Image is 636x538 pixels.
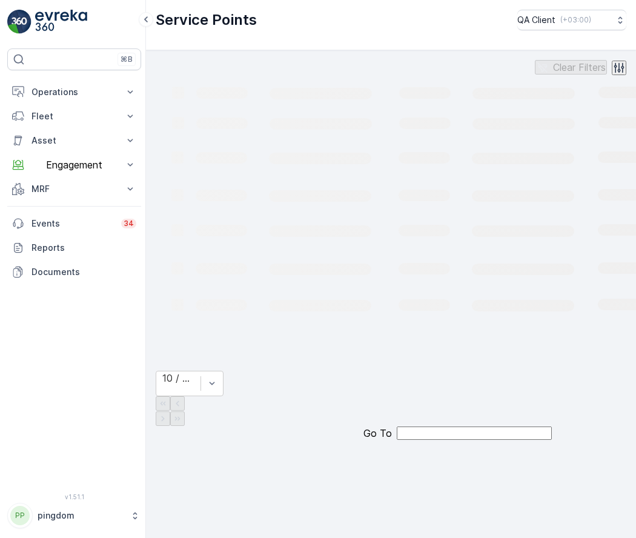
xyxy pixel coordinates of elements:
[31,183,117,195] p: MRF
[517,10,626,30] button: QA Client(+03:00)
[7,260,141,284] a: Documents
[7,128,141,153] button: Asset
[124,219,134,228] p: 34
[7,153,141,177] button: Engagement
[7,236,141,260] a: Reports
[38,510,124,522] p: pingdom
[31,110,117,122] p: Fleet
[31,242,136,254] p: Reports
[10,506,30,525] div: PP
[553,62,606,73] p: Clear Filters
[31,86,117,98] p: Operations
[7,177,141,201] button: MRF
[162,373,194,384] div: 10 / Page
[35,10,87,34] img: logo_light-DOdMpM7g.png
[7,10,31,34] img: logo
[535,60,607,75] button: Clear Filters
[7,503,141,528] button: PPpingdom
[7,493,141,500] span: v 1.51.1
[560,15,591,25] p: ( +03:00 )
[363,428,392,439] span: Go To
[7,104,141,128] button: Fleet
[121,55,133,64] p: ⌘B
[517,14,555,26] p: QA Client
[31,218,114,230] p: Events
[7,211,141,236] a: Events34
[7,80,141,104] button: Operations
[31,159,117,170] p: Engagement
[31,266,136,278] p: Documents
[31,134,117,147] p: Asset
[156,10,257,30] p: Service Points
